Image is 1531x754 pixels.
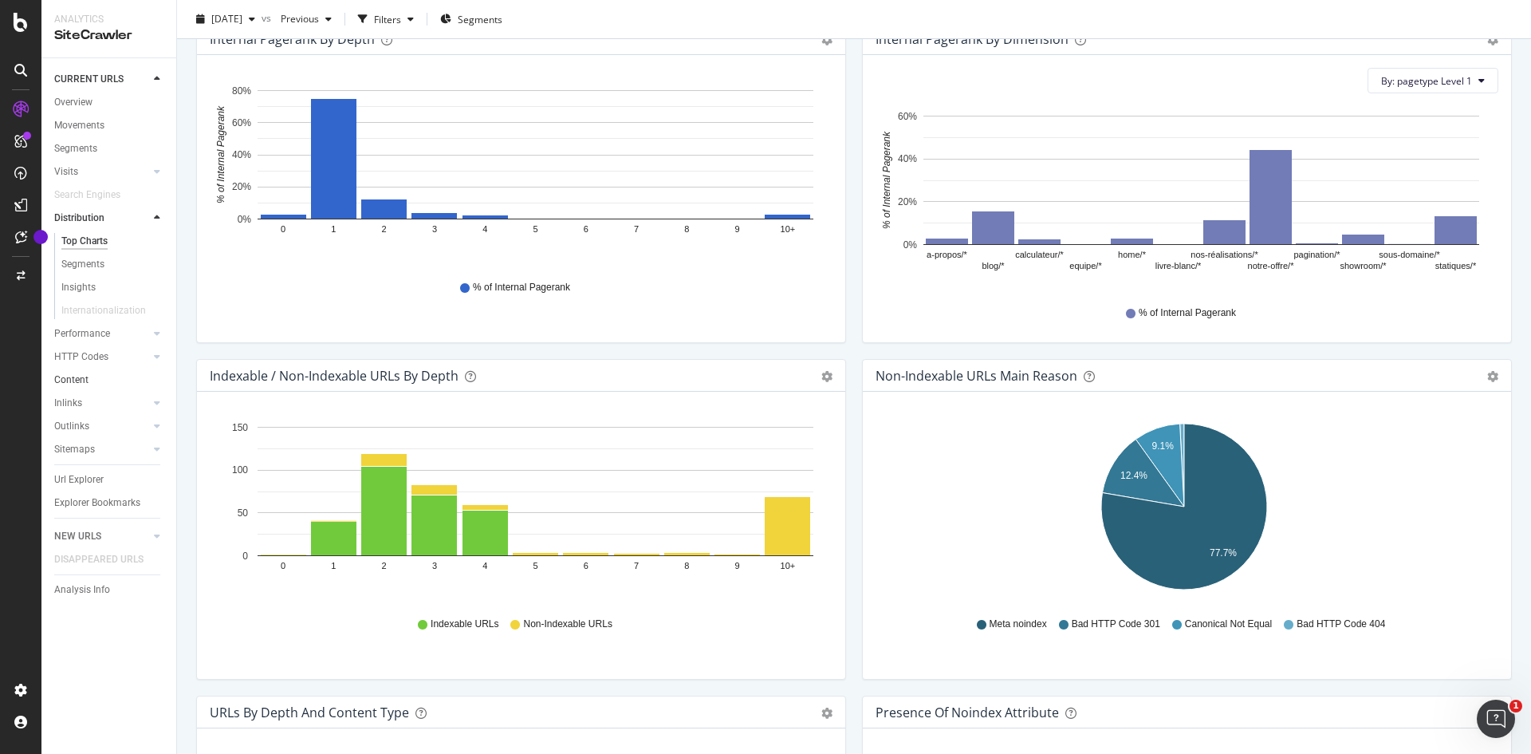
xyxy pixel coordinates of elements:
[735,225,740,235] text: 9
[374,12,401,26] div: Filters
[1487,371,1498,382] div: gear
[61,302,146,319] div: Internationalization
[458,12,502,26] span: Segments
[54,117,165,134] a: Movements
[898,154,917,165] text: 40%
[61,256,165,273] a: Segments
[232,465,248,476] text: 100
[523,618,612,631] span: Non-Indexable URLs
[781,562,796,571] text: 10+
[274,12,319,26] span: Previous
[54,326,149,342] a: Performance
[927,251,967,260] text: a-propos/*
[54,395,82,412] div: Inlinks
[1139,306,1236,320] span: % of Internal Pagerank
[54,71,124,88] div: CURRENT URLS
[281,562,285,571] text: 0
[232,149,251,160] text: 40%
[473,281,570,294] span: % of Internal Pagerank
[281,225,285,235] text: 0
[821,371,832,382] div: gear
[61,233,108,250] div: Top Charts
[584,225,588,235] text: 6
[1069,262,1102,271] text: equipe/*
[1509,700,1522,713] span: 1
[274,6,338,32] button: Previous
[54,472,104,488] div: Url Explorer
[54,472,165,488] a: Url Explorer
[352,6,420,32] button: Filters
[876,705,1059,720] div: Presence of noindex attribute
[54,140,97,157] div: Segments
[382,562,387,571] text: 2
[242,551,248,562] text: 0
[1340,262,1387,271] text: showroom/*
[232,117,251,128] text: 60%
[238,214,252,225] text: 0%
[210,81,827,266] svg: A chart.
[1248,262,1295,271] text: notre-offre/*
[54,210,104,227] div: Distribution
[54,13,163,26] div: Analytics
[54,71,149,88] a: CURRENT URLS
[54,187,136,203] a: Search Engines
[54,551,144,568] div: DISAPPEARED URLS
[821,708,832,719] div: gear
[1120,470,1147,481] text: 12.4%
[1487,34,1498,45] div: gear
[903,239,918,251] text: 0%
[432,225,437,235] text: 3
[54,441,149,458] a: Sitemaps
[584,562,588,571] text: 6
[1152,440,1175,452] text: 9.1%
[54,349,108,365] div: HTTP Codes
[898,111,917,122] text: 60%
[331,562,336,571] text: 1
[54,528,149,545] a: NEW URLS
[1297,618,1385,631] span: Bad HTTP Code 404
[54,582,165,598] a: Analysis Info
[54,117,104,134] div: Movements
[876,417,1493,602] svg: A chart.
[781,225,796,235] text: 10+
[232,422,248,433] text: 150
[684,562,689,571] text: 8
[61,279,165,296] a: Insights
[1368,68,1498,93] button: By: pagetype Level 1
[898,196,917,207] text: 20%
[533,225,537,235] text: 5
[432,562,437,571] text: 3
[54,582,110,598] div: Analysis Info
[238,507,249,519] text: 50
[1155,262,1202,271] text: livre-blanc/*
[1185,618,1272,631] span: Canonical Not Equal
[61,233,165,250] a: Top Charts
[1435,262,1477,271] text: statiques/*
[982,262,1005,271] text: blog/*
[54,94,92,111] div: Overview
[54,140,165,157] a: Segments
[634,225,639,235] text: 7
[1379,251,1440,260] text: sous-domaine/*
[482,225,487,235] text: 4
[876,368,1077,384] div: Non-Indexable URLs Main Reason
[61,279,96,296] div: Insights
[54,187,120,203] div: Search Engines
[54,528,101,545] div: NEW URLS
[54,551,159,568] a: DISAPPEARED URLS
[1381,74,1472,88] span: By: pagetype Level 1
[54,94,165,111] a: Overview
[881,131,892,229] text: % of Internal Pagerank
[735,562,740,571] text: 9
[1293,251,1340,260] text: pagination/*
[215,105,226,203] text: % of Internal Pagerank
[1015,251,1064,260] text: calculateur/*
[54,372,165,389] a: Content
[54,495,140,511] div: Explorer Bookmarks
[210,417,827,602] svg: A chart.
[821,34,832,45] div: gear
[61,256,104,273] div: Segments
[533,562,537,571] text: 5
[54,164,78,180] div: Visits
